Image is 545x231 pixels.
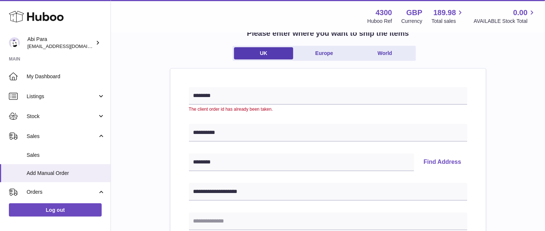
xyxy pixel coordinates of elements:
[368,18,392,25] div: Huboo Ref
[474,18,536,25] span: AVAILABLE Stock Total
[513,8,528,18] span: 0.00
[433,8,456,18] span: 189.98
[295,47,354,59] a: Europe
[27,113,97,120] span: Stock
[189,106,467,112] div: The client order id has already been taken.
[474,8,536,25] a: 0.00 AVAILABLE Stock Total
[234,47,293,59] a: UK
[247,28,409,38] h2: Please enter where you want to ship the items
[355,47,414,59] a: World
[402,18,423,25] div: Currency
[27,93,97,100] span: Listings
[27,189,97,196] span: Orders
[406,8,422,18] strong: GBP
[9,37,20,48] img: Abi@mifo.co.uk
[27,36,94,50] div: Abi Para
[431,18,464,25] span: Total sales
[376,8,392,18] strong: 4300
[27,133,97,140] span: Sales
[27,152,105,159] span: Sales
[27,43,109,49] span: [EMAIL_ADDRESS][DOMAIN_NAME]
[27,170,105,177] span: Add Manual Order
[27,73,105,80] span: My Dashboard
[418,154,467,171] button: Find Address
[9,203,102,217] a: Log out
[431,8,464,25] a: 189.98 Total sales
